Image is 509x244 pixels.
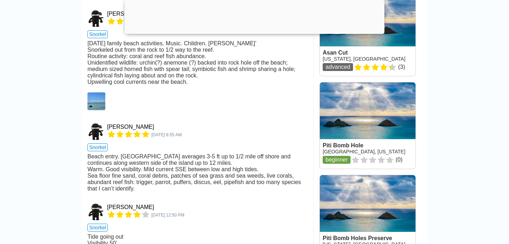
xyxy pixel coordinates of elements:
img: Shinzato Porter [87,123,105,140]
a: Shinzato Porter [87,203,106,220]
a: [PERSON_NAME] [107,124,154,130]
a: Shinzato Porter [87,10,106,27]
div: [DATE] family beach activities. Music. Children. [PERSON_NAME]’ Snorkeled out from the rock to 1/... [87,40,308,85]
a: Shinzato Porter [87,123,106,140]
img: 3648_684ba6d1-3d39-4c60-bfa2-c0918c4aa820 [87,92,105,110]
span: snorkel [87,30,108,38]
span: snorkel [87,224,108,232]
a: [PERSON_NAME] [107,204,154,210]
img: Shinzato Porter [87,203,105,220]
div: Beach entry. [GEOGRAPHIC_DATA] averages 3-5 ft up to 1/2 mile off shore and continues along weste... [87,153,308,192]
a: [PERSON_NAME] [107,11,154,17]
img: Shinzato Porter [87,10,105,27]
span: 6266 [151,213,184,218]
span: 6268 [151,132,182,137]
span: snorkel [87,143,108,151]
